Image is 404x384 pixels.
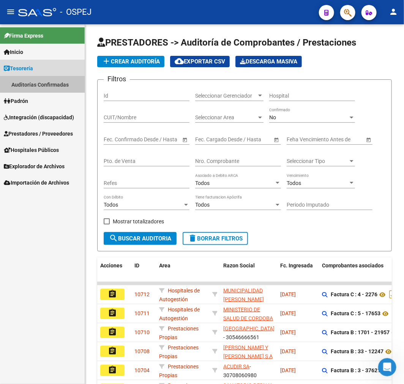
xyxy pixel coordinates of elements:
span: Seleccionar Area [195,114,257,121]
div: - 30619329550 [223,343,274,359]
span: Descarga Masiva [240,58,297,65]
h3: Filtros [104,74,130,84]
datatable-header-cell: Acciones [97,258,131,291]
span: Razon Social [223,262,255,269]
span: MINISTERIO DE SALUD DE CORDOBA [223,307,273,321]
span: [DATE] [280,291,296,297]
mat-icon: assignment [108,346,117,356]
span: Tesorería [4,64,33,73]
mat-icon: menu [6,7,15,16]
button: Open calendar [365,136,372,144]
span: [DATE] [280,367,296,373]
span: Todos [195,180,210,186]
span: Firma Express [4,32,43,40]
span: Explorador de Archivos [4,162,65,171]
span: [DATE] [280,329,296,335]
span: 10704 [134,367,150,373]
strong: Factura B : 33 - 12247 [331,349,383,355]
div: - 30999074843 [223,286,274,302]
span: [DATE] [280,348,296,354]
datatable-header-cell: Razon Social [220,258,277,291]
span: 10710 [134,329,150,335]
div: - 30708060980 [223,362,274,378]
mat-icon: add [102,57,111,66]
datatable-header-cell: Area [156,258,209,291]
span: No [269,114,276,120]
button: Descarga Masiva [235,56,302,67]
span: Hospitales Públicos [4,146,59,154]
span: Hospitales de Autogestión [159,288,200,302]
span: Todos [195,202,210,208]
span: Borrar Filtros [188,235,243,242]
div: - 30999257182 [223,305,274,321]
mat-icon: assignment [108,365,117,375]
span: Hospitales de Autogestión [159,307,200,321]
span: Seleccionar Gerenciador [195,93,257,99]
span: - OSPEJ [60,4,92,21]
span: Comprobantes asociados [322,262,383,269]
app-download-masive: Descarga masiva de comprobantes (adjuntos) [235,56,302,67]
mat-icon: assignment [108,289,117,299]
span: Todos [287,180,301,186]
span: Integración (discapacidad) [4,113,74,122]
datatable-header-cell: ID [131,258,156,291]
span: Area [159,262,170,269]
span: PRESTADORES -> Auditoría de Comprobantes / Prestaciones [97,37,356,48]
strong: Factura B : 3 - 37621 [331,368,380,374]
button: Open calendar [181,136,189,144]
input: Fecha fin [229,136,267,143]
datatable-header-cell: Fc. Ingresada [277,258,319,291]
span: Prestadores / Proveedores [4,130,73,138]
span: ACUDIR SA [223,363,249,370]
span: Exportar CSV [175,58,225,65]
span: Padrón [4,97,28,105]
button: Buscar Auditoria [104,232,177,245]
mat-icon: person [389,7,398,16]
span: Prestaciones Propias [159,344,199,359]
span: 10708 [134,348,150,354]
span: Crear Auditoría [102,58,160,65]
span: Seleccionar Tipo [287,158,348,164]
mat-icon: delete [188,234,197,243]
span: ID [134,262,139,269]
i: Descargar documento [387,288,397,300]
strong: Factura C : 5 - 17653 [331,311,380,317]
strong: Factura B : 1701 - 21957 [331,330,390,336]
span: [DATE] [280,310,296,316]
span: Fc. Ingresada [280,262,313,269]
input: Fecha inicio [104,136,131,143]
span: Todos [104,202,118,208]
span: MUNICIPALIDAD [PERSON_NAME][GEOGRAPHIC_DATA] [223,288,275,311]
iframe: Intercom live chat [378,358,396,376]
span: Inicio [4,48,23,56]
button: Crear Auditoría [97,56,164,67]
span: [GEOGRAPHIC_DATA] [223,326,275,332]
span: [PERSON_NAME] Y [PERSON_NAME] S A [223,344,273,359]
span: 10712 [134,291,150,297]
span: Prestaciones Propias [159,326,199,340]
span: Buscar Auditoria [109,235,171,242]
button: Borrar Filtros [183,232,248,245]
mat-icon: assignment [108,327,117,337]
span: Importación de Archivos [4,179,69,187]
span: 10711 [134,310,150,316]
button: Exportar CSV [170,56,230,67]
span: Mostrar totalizadores [113,217,164,226]
span: Prestaciones Propias [159,363,199,378]
button: Open calendar [272,136,280,144]
mat-icon: assignment [108,308,117,318]
mat-icon: search [109,234,118,243]
input: Fecha fin [138,136,175,143]
strong: Factura C : 4 - 2276 [331,292,377,298]
input: Fecha inicio [195,136,223,143]
i: Descargar documento [390,307,400,319]
div: - 30546666561 [223,324,274,340]
mat-icon: cloud_download [175,57,184,66]
span: Acciones [100,262,122,269]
